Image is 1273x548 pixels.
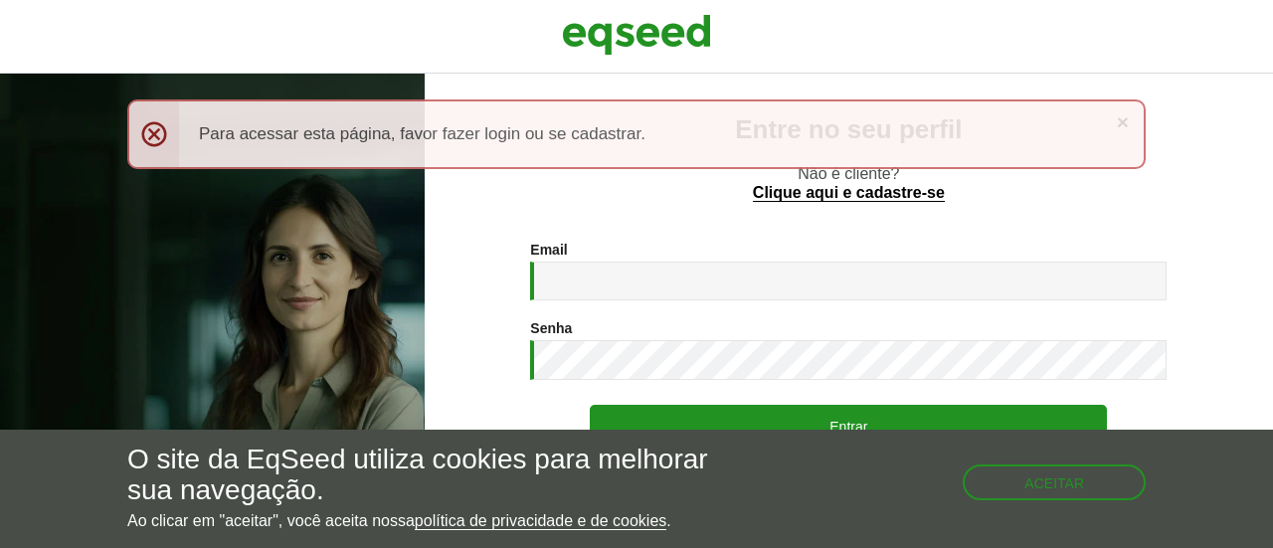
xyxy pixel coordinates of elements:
h5: O site da EqSeed utiliza cookies para melhorar sua navegação. [127,445,738,506]
a: política de privacidade e de cookies [415,513,667,530]
button: Aceitar [963,464,1146,500]
a: Clique aqui e cadastre-se [753,185,945,202]
p: Ao clicar em "aceitar", você aceita nossa . [127,511,738,530]
label: Email [530,243,567,257]
label: Senha [530,321,572,335]
div: Para acessar esta página, favor fazer login ou se cadastrar. [127,99,1146,169]
a: × [1117,111,1129,132]
img: EqSeed Logo [562,10,711,60]
button: Entrar [590,405,1107,447]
